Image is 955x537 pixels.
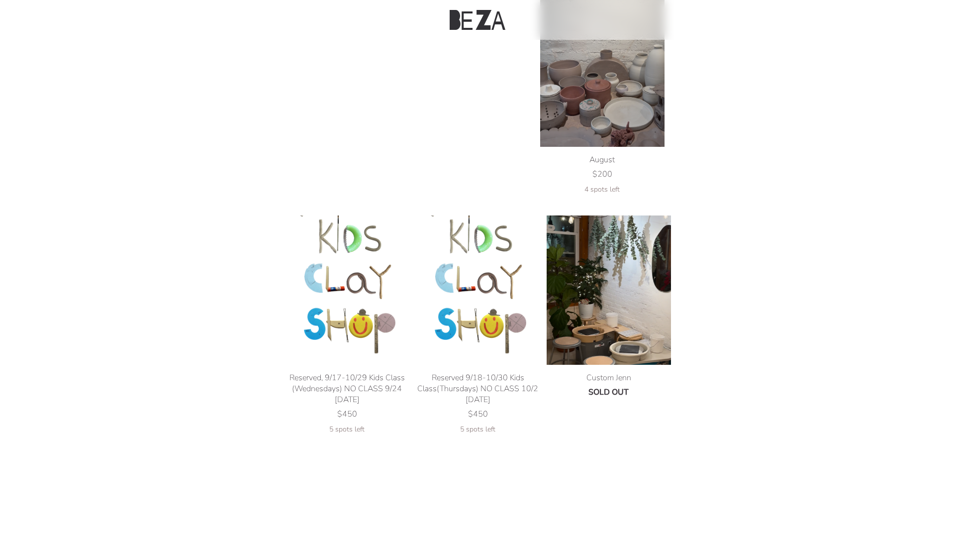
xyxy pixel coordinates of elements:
[416,409,540,420] div: $450
[285,425,409,434] div: 5 spots left
[285,409,409,420] div: $450
[416,425,540,434] div: 5 spots left
[547,372,671,383] div: Custom Jenn
[416,372,540,405] div: Reserved 9/18-10/30 Kids Class(Thursdays) NO CLASS 10/2 [DATE]
[285,372,409,405] div: Reserved, 9/17-10/29 Kids Class (Wednesdays) NO CLASS 9/24 [DATE]
[540,154,665,165] div: August
[588,387,629,398] span: SOLD OUT
[285,286,409,434] a: Reserved, 9/17-10/29 Kids Class (Wednesdays) NO CLASS 9/24 ROSH HASHANAH product photo Reserved, ...
[540,169,665,180] div: $200
[540,185,665,194] div: 4 spots left
[285,215,409,365] img: Reserved, 9/17-10/29 Kids Class (Wednesdays) NO CLASS 9/24 ROSH HASHANAH product photo
[416,286,540,434] a: Reserved 9/18-10/30 Kids Class(Thursdays) NO CLASS 10/2 YOM KIPPUR product photo Reserved 9/18-10...
[450,10,505,30] img: Beza Studio Logo
[547,286,671,398] a: Custom Jenn product photo Custom Jenn SOLD OUT
[416,215,540,365] img: Reserved 9/18-10/30 Kids Class(Thursdays) NO CLASS 10/2 YOM KIPPUR product photo
[540,68,665,194] a: August product photo August $200 4 spots left
[547,215,671,365] img: Custom Jenn product photo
